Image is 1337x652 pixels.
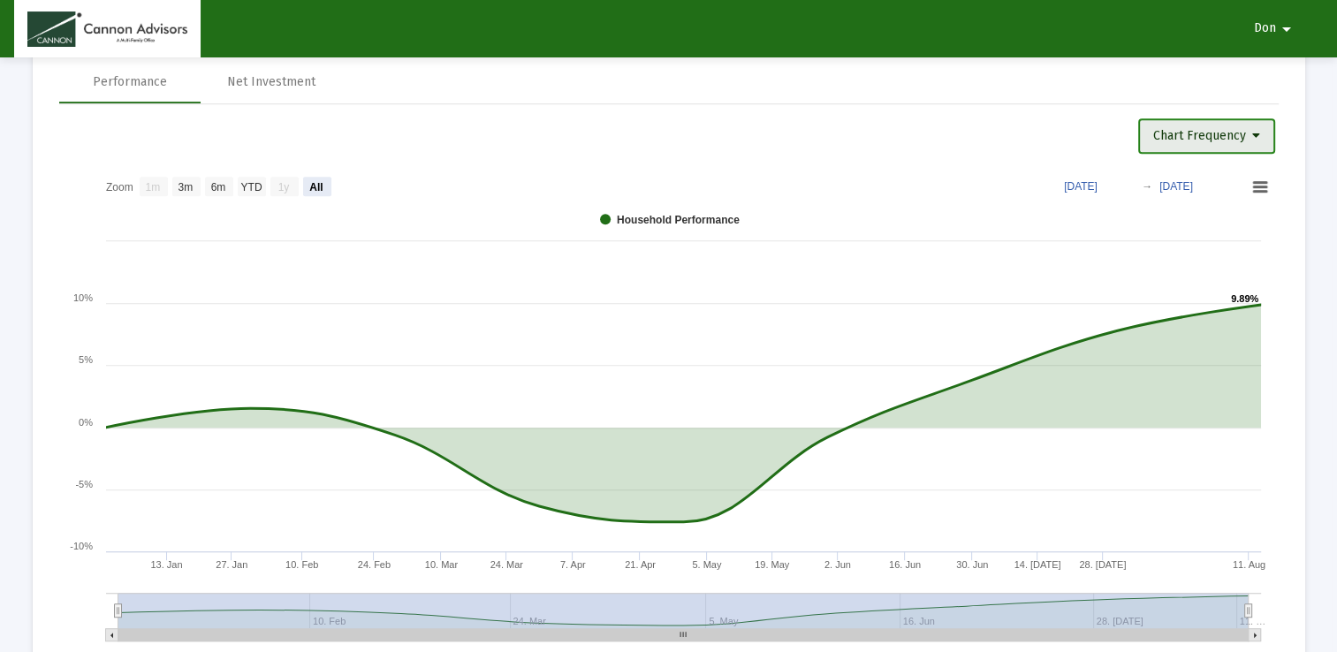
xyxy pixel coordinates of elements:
mat-icon: arrow_drop_down [1276,11,1297,47]
text: 19. May [755,559,790,570]
text: 1m [145,181,160,193]
text: 11. … [1239,616,1265,626]
img: Dashboard [27,11,187,47]
text: 6m [210,181,225,193]
text: 13. Jan [150,559,182,570]
text: -5% [75,479,93,489]
text: → [1142,180,1152,193]
text: 11. Aug [1232,559,1265,570]
text: 27. Jan [216,559,247,570]
text: 24. Mar [490,559,523,570]
button: Chart Frequency [1138,118,1275,154]
text: 24. Feb [357,559,390,570]
text: [DATE] [1159,180,1193,193]
text: 7. Apr [559,559,585,570]
text: All [309,181,323,193]
div: Performance [93,73,167,91]
div: Net Investment [227,73,315,91]
text: 30. Jun [956,559,988,570]
text: Household Performance [617,214,740,226]
text: 28. [DATE] [1079,559,1126,570]
text: Zoom [106,181,133,193]
text: 0% [79,417,93,428]
text: 1y [277,181,289,193]
span: Don [1254,21,1276,36]
text: 14. [DATE] [1014,559,1060,570]
text: YTD [240,181,262,193]
text: 2. Jun [824,559,850,570]
text: [DATE] [1064,180,1098,193]
button: Don [1233,11,1318,46]
text: 21. Apr [625,559,656,570]
text: 10. Mar [424,559,458,570]
span: Chart Frequency [1153,128,1260,143]
text: 5. May [692,559,722,570]
text: 16. Jun [888,559,920,570]
text: 3m [178,181,193,193]
text: 9.89% [1231,293,1258,304]
text: 10% [72,292,92,303]
text: 5% [79,354,93,365]
text: 10. Feb [285,559,318,570]
text: -10% [70,541,93,551]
